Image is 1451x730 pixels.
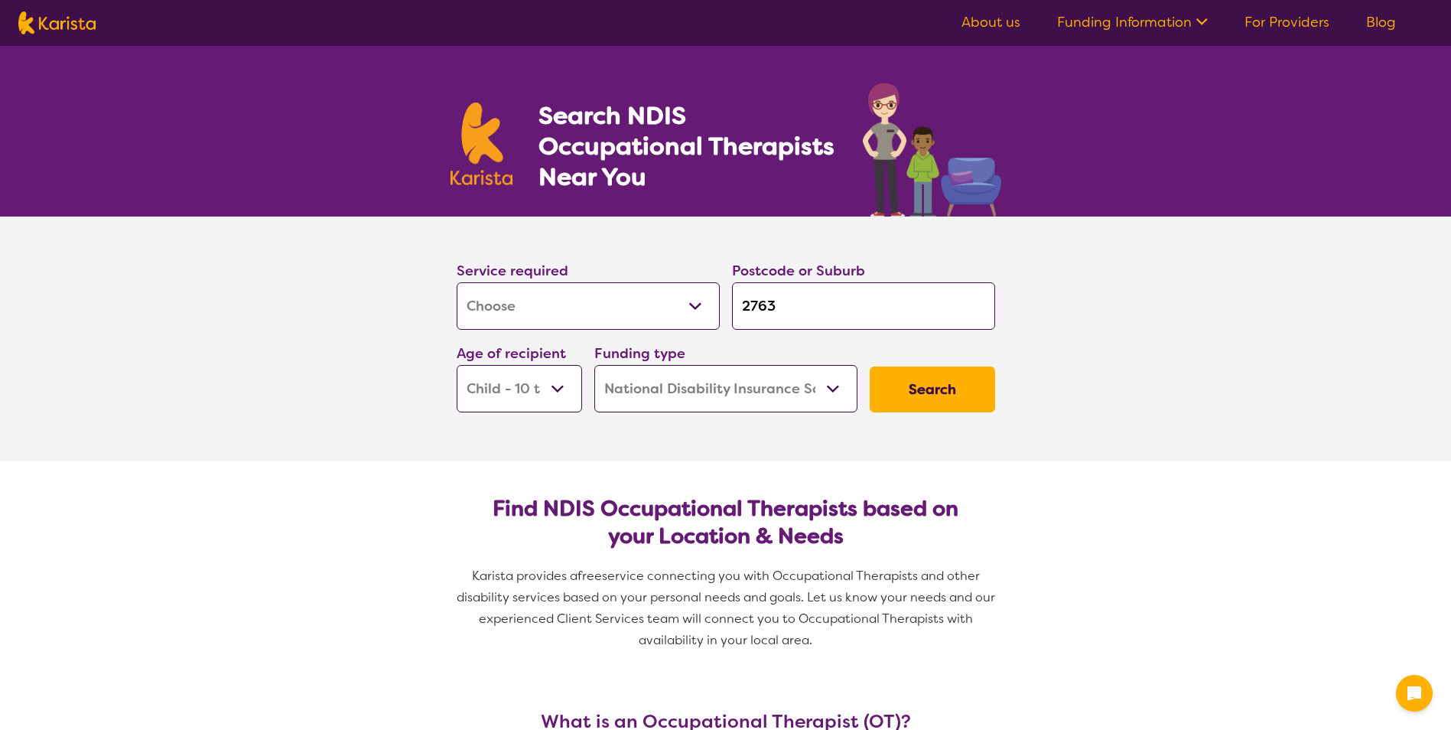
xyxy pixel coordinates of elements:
button: Search [870,367,995,412]
span: free [577,568,602,584]
h1: Search NDIS Occupational Therapists Near You [538,100,836,192]
label: Service required [457,262,568,280]
h2: Find NDIS Occupational Therapists based on your Location & Needs [469,495,983,550]
a: About us [961,13,1020,31]
label: Age of recipient [457,344,566,363]
span: service connecting you with Occupational Therapists and other disability services based on your p... [457,568,998,648]
a: For Providers [1244,13,1329,31]
img: Karista logo [18,11,96,34]
label: Postcode or Suburb [732,262,865,280]
img: Karista logo [451,103,513,185]
span: Karista provides a [472,568,577,584]
a: Funding Information [1057,13,1208,31]
input: Type [732,282,995,330]
img: occupational-therapy [863,83,1001,217]
a: Blog [1366,13,1396,31]
label: Funding type [594,344,685,363]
